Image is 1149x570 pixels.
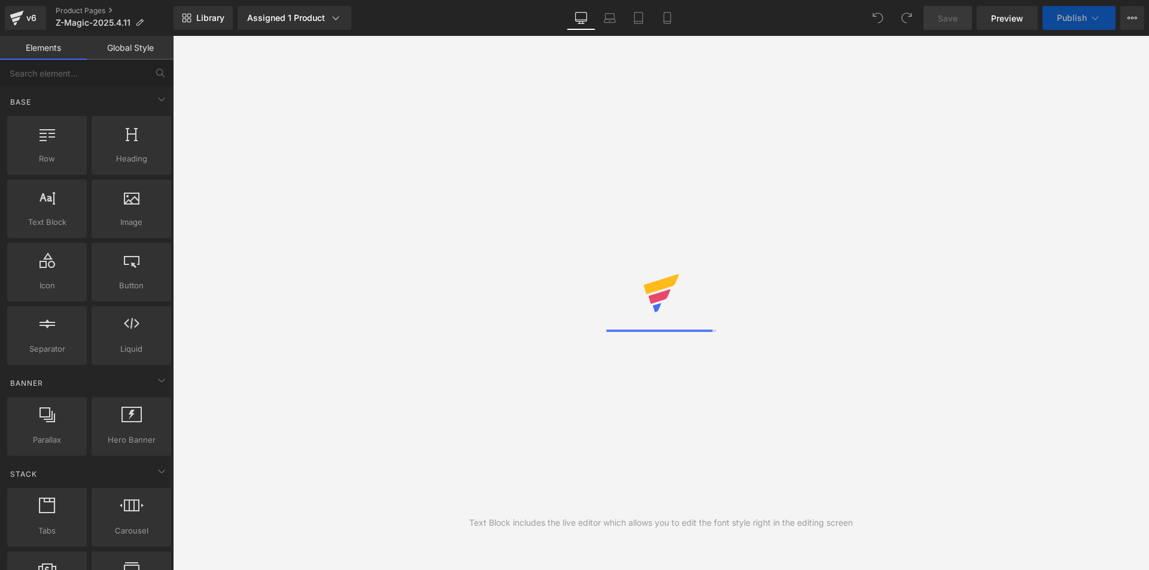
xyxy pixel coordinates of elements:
div: Assigned 1 Product [247,12,342,24]
a: Global Style [87,36,174,60]
span: Preview [991,12,1023,25]
span: Hero Banner [95,434,168,446]
span: Stack [9,468,38,480]
span: Z-Magic-2025.4.11 [56,18,130,28]
span: Base [9,96,32,108]
a: Desktop [567,6,595,30]
a: New Library [174,6,233,30]
button: Redo [895,6,919,30]
span: Save [938,12,957,25]
a: Tablet [624,6,653,30]
span: Parallax [11,434,83,446]
a: v6 [5,6,46,30]
span: Row [11,153,83,165]
span: Banner [9,377,44,389]
span: Icon [11,279,83,292]
button: Publish [1042,6,1115,30]
a: Mobile [653,6,682,30]
span: Carousel [95,525,168,537]
span: Text Block [11,216,83,228]
div: v6 [24,10,39,26]
a: Preview [977,6,1038,30]
button: More [1120,6,1144,30]
span: Liquid [95,343,168,355]
span: Image [95,216,168,228]
span: Heading [95,153,168,165]
button: Undo [866,6,890,30]
span: Library [196,13,224,23]
span: Separator [11,343,83,355]
a: Product Pages [56,6,174,16]
div: Text Block includes the live editor which allows you to edit the font style right in the editing ... [469,516,853,529]
span: Button [95,279,168,292]
span: Publish [1057,13,1087,23]
span: Tabs [11,525,83,537]
a: Laptop [595,6,624,30]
